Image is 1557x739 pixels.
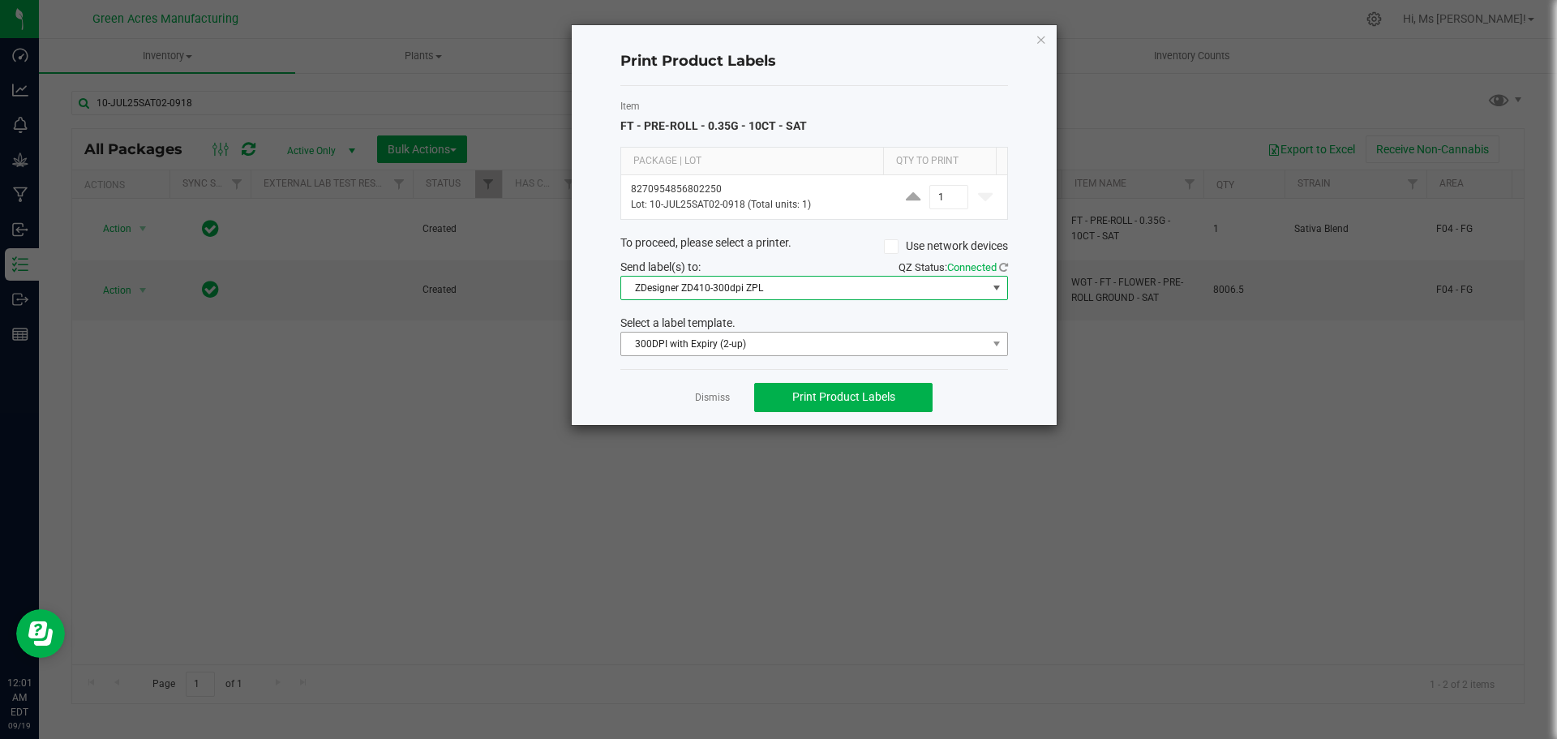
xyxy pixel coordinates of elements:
th: Qty to Print [883,148,996,175]
span: Send label(s) to: [620,260,701,273]
iframe: Resource center [16,609,65,658]
th: Package | Lot [621,148,883,175]
span: ZDesigner ZD410-300dpi ZPL [621,277,987,299]
label: Item [620,99,1008,114]
div: Select a label template. [608,315,1020,332]
p: 8270954856802250 [631,182,881,197]
span: Print Product Labels [792,390,895,403]
a: Dismiss [695,391,730,405]
p: Lot: 10-JUL25SAT02-0918 (Total units: 1) [631,197,881,213]
div: To proceed, please select a printer. [608,234,1020,259]
button: Print Product Labels [754,383,933,412]
span: 300DPI with Expiry (2-up) [621,333,987,355]
span: QZ Status: [899,261,1008,273]
h4: Print Product Labels [620,51,1008,72]
label: Use network devices [884,238,1008,255]
span: FT - PRE-ROLL - 0.35G - 10CT - SAT [620,119,807,132]
span: Connected [947,261,997,273]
